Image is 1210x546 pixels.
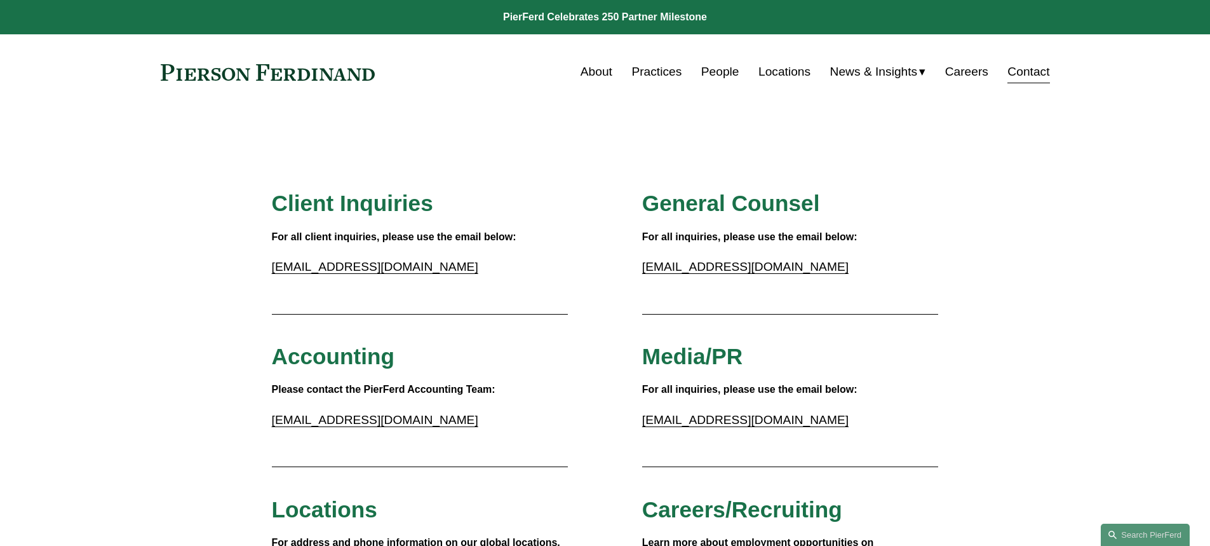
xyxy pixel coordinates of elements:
span: News & Insights [830,61,918,83]
strong: For all client inquiries, please use the email below: [272,231,516,242]
span: Media/PR [642,344,743,369]
a: [EMAIL_ADDRESS][DOMAIN_NAME] [642,260,849,273]
span: General Counsel [642,191,820,215]
strong: For all inquiries, please use the email below: [642,231,857,242]
strong: For all inquiries, please use the email below: [642,384,857,395]
span: Client Inquiries [272,191,433,215]
a: Practices [631,60,682,84]
span: Accounting [272,344,395,369]
a: [EMAIL_ADDRESS][DOMAIN_NAME] [642,413,849,427]
a: Search this site [1101,524,1190,546]
span: Careers/Recruiting [642,497,842,522]
a: folder dropdown [830,60,926,84]
a: Careers [945,60,988,84]
a: Locations [758,60,810,84]
a: [EMAIL_ADDRESS][DOMAIN_NAME] [272,260,478,273]
a: [EMAIL_ADDRESS][DOMAIN_NAME] [272,413,478,427]
span: Locations [272,497,377,522]
a: People [701,60,739,84]
a: About [581,60,612,84]
a: Contact [1007,60,1049,84]
strong: Please contact the PierFerd Accounting Team: [272,384,495,395]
